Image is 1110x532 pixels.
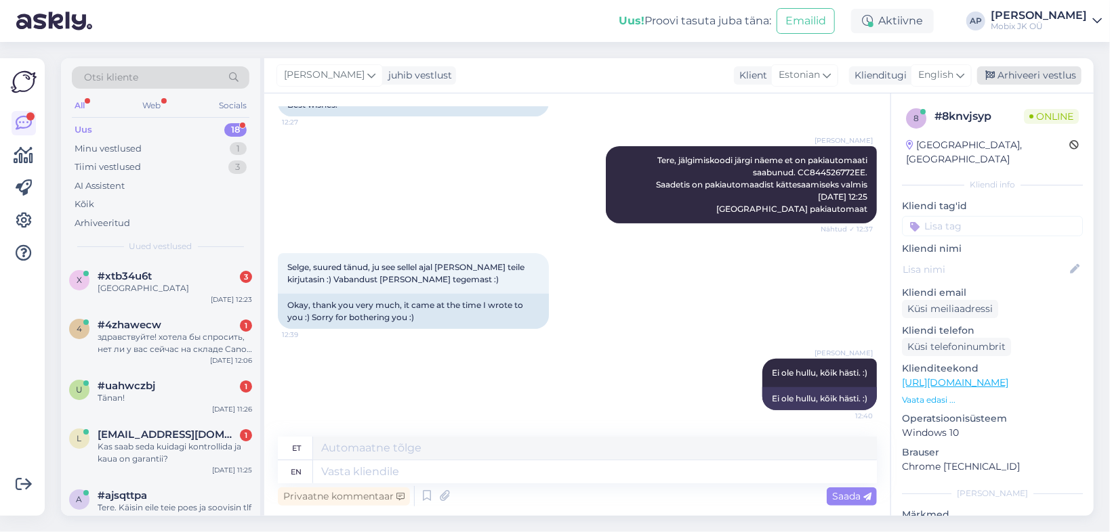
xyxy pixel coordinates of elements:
p: Märkmed [902,508,1083,522]
div: [PERSON_NAME] [991,10,1087,21]
span: #xtb34u6t [98,270,152,282]
div: # 8knvjsyp [934,108,1024,125]
div: 1 [240,319,252,332]
div: Küsi meiliaadressi [902,300,998,318]
p: Kliendi tag'id [902,199,1083,213]
span: English [918,68,953,83]
p: Chrome [TECHNICAL_ID] [902,460,1083,474]
span: liiskrislinjogi@gmail.com [98,428,239,441]
div: 1 [240,380,252,393]
img: Askly Logo [11,69,37,95]
div: Aktiivne [851,9,934,33]
a: [URL][DOMAIN_NAME] [902,376,1008,389]
div: Web [140,97,164,114]
span: 4 [77,324,82,334]
div: 18 [224,123,247,137]
div: [DATE] 12:06 [210,355,252,365]
p: Windows 10 [902,426,1083,440]
div: All [72,97,87,114]
div: et [292,437,301,460]
p: Kliendi email [902,286,1083,300]
div: [GEOGRAPHIC_DATA], [GEOGRAPHIC_DATA] [906,138,1069,167]
p: Kliendi telefon [902,324,1083,338]
span: Ei ole hullu, kõik hästi. :) [772,368,867,378]
div: Küsi telefoninumbrit [902,338,1011,356]
div: Privaatne kommentaar [278,487,410,506]
b: Uus! [619,14,644,27]
button: Emailid [777,8,835,34]
span: [PERSON_NAME] [284,68,365,83]
p: Klienditeekond [902,361,1083,376]
a: [PERSON_NAME]Mobix JK OÜ [991,10,1102,32]
p: Kliendi nimi [902,242,1083,256]
div: [PERSON_NAME] [902,487,1083,500]
div: Proovi tasuta juba täna: [619,13,771,29]
span: [PERSON_NAME] [815,135,873,146]
p: Operatsioonisüsteem [902,412,1083,426]
span: 12:27 [282,117,333,127]
div: здравствуйте! хотела бы спросить, нет ли у вас сейчас на складе Canon g7x Mark III, если нет, то ... [98,331,252,355]
input: Lisa tag [902,216,1083,236]
span: Uued vestlused [129,240,192,252]
p: Vaata edasi ... [902,394,1083,406]
input: Lisa nimi [903,262,1067,277]
span: Selge, suured tänud, ju see sellel ajal [PERSON_NAME] teile kirjutasin :) Vabandust [PERSON_NAME]... [287,262,527,284]
div: Tiimi vestlused [75,160,141,174]
span: Otsi kliente [84,70,138,85]
div: Tere. Käisin eile teie poes ja soovisin tlf remondile hinnapakkumist. Pidite meilile saatma, aga ... [98,502,252,526]
div: Socials [216,97,249,114]
span: u [76,384,83,395]
div: Arhiveeri vestlus [977,66,1082,85]
div: 1 [240,429,252,441]
div: Klienditugi [849,68,907,83]
div: Ei ole hullu, kõik hästi. :) [762,387,877,410]
span: Online [1024,109,1079,124]
span: Saada [832,490,871,502]
div: Okay, thank you very much, it came at the time I wrote to you :) Sorry for bothering you :) [278,294,549,329]
span: Tere, jälgimiskoodi järgi näeme et on pakiautomaati saabunud. CC844526772EE. Saadetis on pakiauto... [656,155,869,214]
div: [DATE] 11:26 [212,404,252,414]
div: Kliendi info [902,179,1083,191]
span: #uahwczbj [98,380,155,392]
span: #4zhawecw [98,319,161,331]
div: Uus [75,123,92,137]
div: [DATE] 12:23 [211,294,252,305]
span: 12:40 [822,411,873,421]
div: 1 [230,142,247,156]
span: l [77,433,82,443]
span: 12:39 [282,330,333,340]
div: [GEOGRAPHIC_DATA] [98,282,252,294]
span: x [77,275,82,285]
div: Kõik [75,198,94,211]
div: [DATE] 11:25 [212,465,252,475]
div: AI Assistent [75,179,125,193]
div: AP [966,12,985,30]
div: Kas saab seda kuidagi kontrollida ja kaua on garantii? [98,441,252,465]
div: Minu vestlused [75,142,142,156]
span: a [77,494,83,504]
span: #ajsqttpa [98,489,147,502]
span: Estonian [779,68,820,83]
span: Nähtud ✓ 12:37 [821,224,873,234]
span: 8 [913,113,919,123]
div: Arhiveeritud [75,217,130,230]
div: 3 [240,271,252,283]
div: Mobix JK OÜ [991,21,1087,32]
span: [PERSON_NAME] [815,348,873,358]
div: en [291,460,302,483]
div: 3 [228,160,247,174]
div: juhib vestlust [383,68,452,83]
div: Tänan! [98,392,252,404]
p: Brauser [902,445,1083,460]
div: Klient [734,68,767,83]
